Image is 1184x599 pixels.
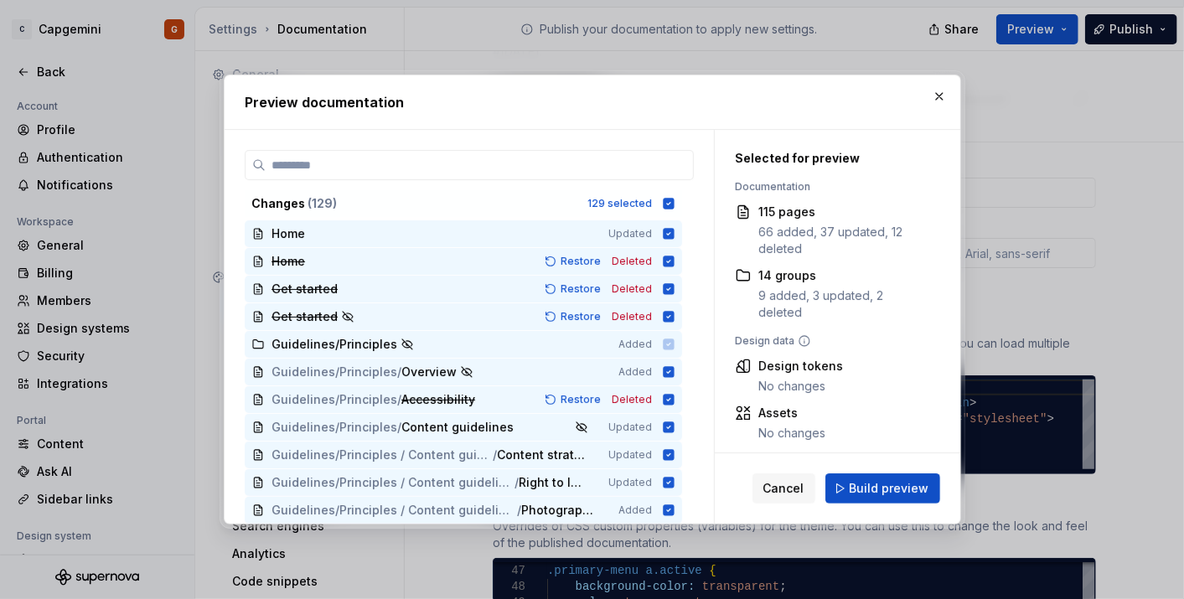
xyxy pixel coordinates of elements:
span: Guidelines/Principles / Content guidelines [271,502,517,519]
span: Updated [608,227,652,240]
span: ( 129 ) [308,196,337,210]
span: Restore [561,255,601,268]
span: Content guidelines [401,419,514,436]
span: Home [271,253,305,270]
div: Documentation [735,180,921,194]
span: Photography [520,502,595,519]
div: 9 added, 3 updated, 2 deleted [758,287,921,321]
span: Guidelines/Principles [271,364,397,380]
span: Updated [608,476,652,489]
span: Guidelines/Principles / Content guidelines [271,447,493,463]
span: Overview [401,364,457,380]
span: Deleted [612,310,652,323]
span: Right to left [519,474,585,491]
span: Guidelines/Principles / Content guidelines [271,474,514,491]
div: 14 groups [758,267,921,284]
span: Deleted [612,393,652,406]
span: Updated [608,421,652,434]
span: Cancel [763,480,804,497]
div: 115 pages [758,204,921,220]
span: / [397,391,401,408]
div: No changes [758,378,843,395]
span: Restore [561,393,601,406]
div: Selected for preview [735,150,921,167]
div: Design tokens [758,358,843,374]
span: Build preview [850,480,929,497]
span: Added [618,365,652,379]
button: Build preview [825,473,940,503]
span: Deleted [612,255,652,268]
div: Assets [758,405,825,421]
span: Guidelines/Principles [271,391,397,408]
span: Restore [561,282,601,296]
button: Restore [540,308,608,325]
span: / [397,364,401,380]
span: Content strategy [497,447,585,463]
div: Changes [251,195,577,212]
button: Cancel [752,473,815,503]
span: Restore [561,310,601,323]
span: / [514,474,519,491]
span: / [397,419,401,436]
button: Restore [540,253,608,270]
div: Design data [735,334,921,348]
span: Guidelines/Principles [271,419,397,436]
span: Deleted [612,282,652,296]
h2: Preview documentation [245,92,940,112]
span: Accessibility [401,391,475,408]
span: Updated [608,448,652,462]
span: Get started [271,308,338,325]
span: Get started [271,281,338,297]
span: / [516,502,520,519]
button: Restore [540,281,608,297]
div: 129 selected [587,197,652,210]
div: No changes [758,425,825,442]
div: 66 added, 37 updated, 12 deleted [758,224,921,257]
span: Added [618,503,652,517]
span: Home [271,225,305,242]
button: Restore [540,391,608,408]
span: / [493,447,497,463]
